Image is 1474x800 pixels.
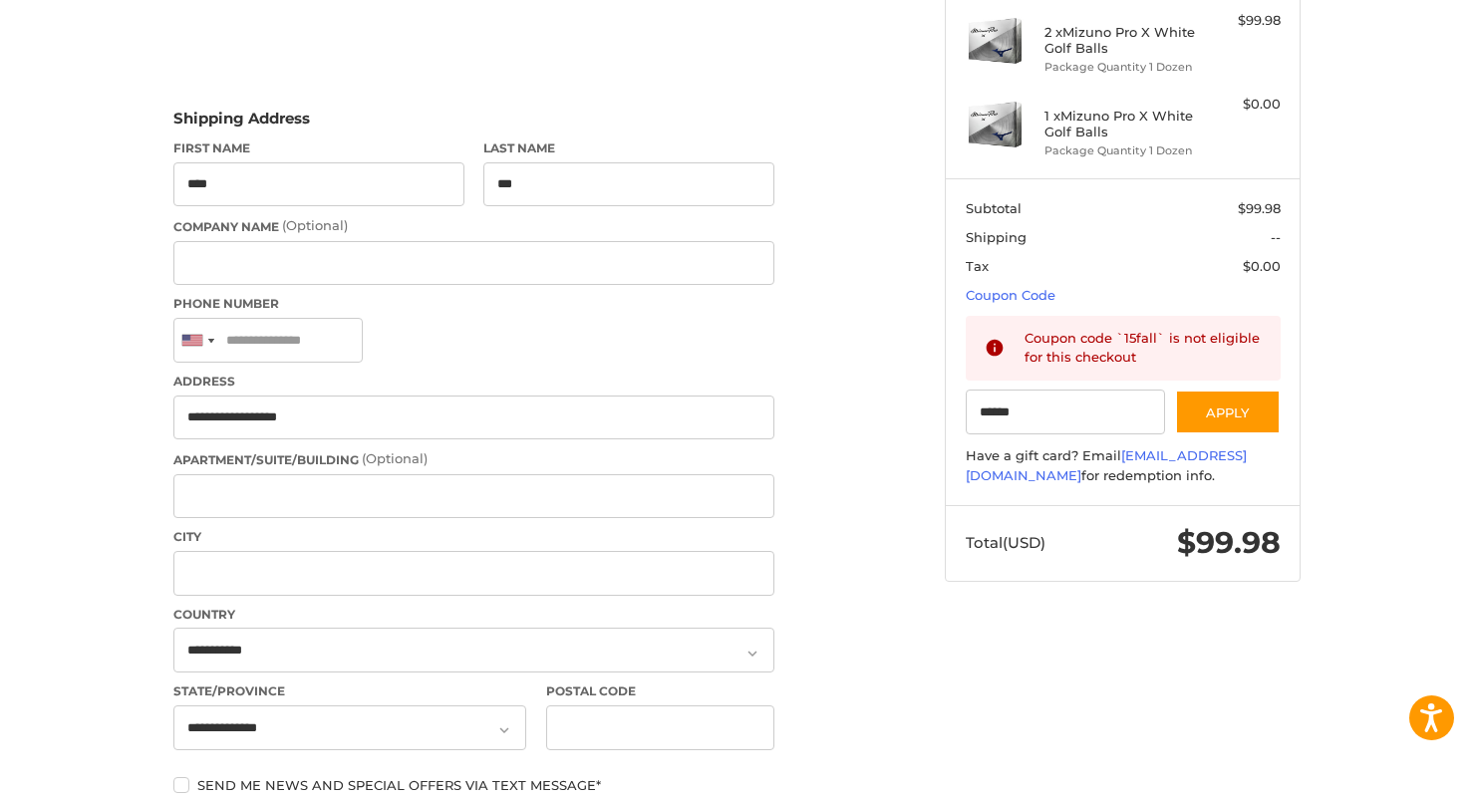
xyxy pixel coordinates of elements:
[966,446,1281,485] div: Have a gift card? Email for redemption info.
[362,450,428,466] small: (Optional)
[282,217,348,233] small: (Optional)
[1202,95,1281,115] div: $0.00
[1044,108,1197,140] h4: 1 x Mizuno Pro X White Golf Balls
[966,447,1247,483] a: [EMAIL_ADDRESS][DOMAIN_NAME]
[546,682,775,700] label: Postal Code
[1025,329,1262,368] div: Coupon code `15fall` is not eligible for this checkout
[966,200,1022,216] span: Subtotal
[173,373,774,391] label: Address
[173,295,774,313] label: Phone Number
[173,528,774,546] label: City
[966,287,1055,303] a: Coupon Code
[173,108,310,139] legend: Shipping Address
[173,682,526,700] label: State/Province
[1044,142,1197,159] li: Package Quantity 1 Dozen
[1044,24,1197,57] h4: 2 x Mizuno Pro X White Golf Balls
[173,606,774,624] label: Country
[1243,258,1281,274] span: $0.00
[1238,200,1281,216] span: $99.98
[174,319,220,362] div: United States: +1
[1177,524,1281,561] span: $99.98
[966,229,1027,245] span: Shipping
[173,449,774,469] label: Apartment/Suite/Building
[483,139,774,157] label: Last Name
[173,777,774,793] label: Send me news and special offers via text message*
[1271,229,1281,245] span: --
[966,390,1166,434] input: Gift Certificate or Coupon Code
[966,533,1045,552] span: Total (USD)
[966,258,989,274] span: Tax
[173,139,464,157] label: First Name
[1175,390,1281,434] button: Apply
[1202,11,1281,31] div: $99.98
[1044,59,1197,76] li: Package Quantity 1 Dozen
[173,216,774,236] label: Company Name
